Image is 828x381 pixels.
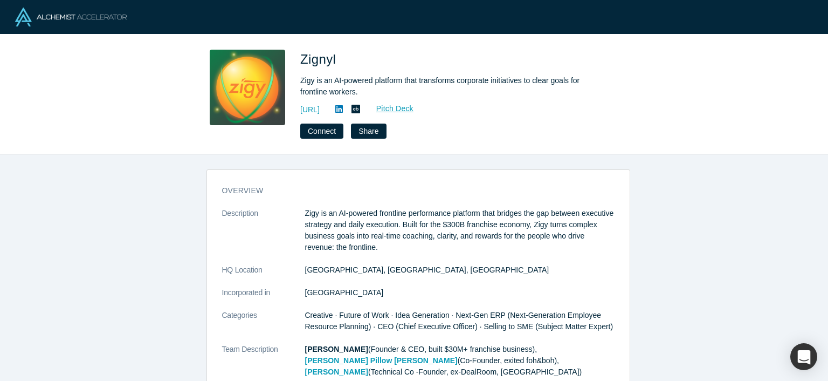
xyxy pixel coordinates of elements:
[15,8,127,26] img: Alchemist Logo
[305,368,368,376] a: [PERSON_NAME]
[210,50,285,125] img: Zignyl's Logo
[305,287,615,298] dd: [GEOGRAPHIC_DATA]
[300,104,320,115] a: [URL]
[222,310,305,344] dt: Categories
[305,311,613,331] span: Creative · Future of Work · Idea Generation · Next-Gen ERP (Next-Generation Employee Resource Pla...
[364,103,414,115] a: Pitch Deck
[300,124,343,139] button: Connect
[305,356,458,365] a: [PERSON_NAME] Pillow [PERSON_NAME]
[300,75,602,98] div: Zigy is an AI-powered platform that transforms corporate initiatives to clear goals for frontline...
[305,345,368,353] strong: [PERSON_NAME]
[305,208,615,253] p: Zigy is an AI-powered frontline performance platform that bridges the gap between executive strat...
[305,344,615,378] p: (Founder & CEO, built $30M+ franchise business), (Co-Founder, exited foh&boh), (Technical Co -Fou...
[300,52,340,66] span: Zignyl
[351,124,386,139] button: Share
[222,185,599,196] h3: overview
[305,264,615,276] dd: [GEOGRAPHIC_DATA], [GEOGRAPHIC_DATA], [GEOGRAPHIC_DATA]
[222,208,305,264] dt: Description
[222,287,305,310] dt: Incorporated in
[222,264,305,287] dt: HQ Location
